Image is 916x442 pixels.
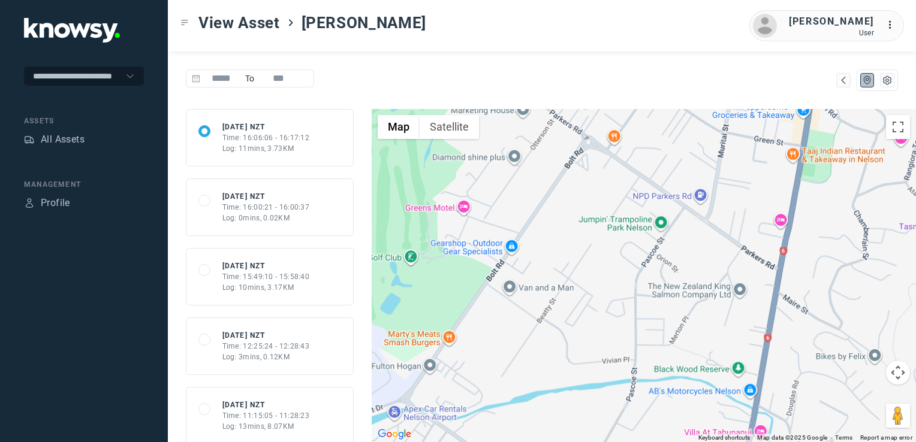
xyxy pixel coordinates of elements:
div: > [286,18,296,28]
button: Show satellite imagery [420,115,479,139]
div: [DATE] NZT [222,330,310,341]
div: Toggle Menu [180,19,189,27]
tspan: ... [887,20,899,29]
a: Open this area in Google Maps (opens a new window) [375,426,414,442]
div: List [882,75,893,86]
button: Toggle fullscreen view [886,115,910,139]
div: Assets [24,134,35,145]
div: All Assets [41,132,85,147]
div: [DATE] NZT [222,399,310,410]
div: Log: 3mins, 0.12KM [222,352,310,362]
div: [PERSON_NAME] [789,14,874,29]
div: [DATE] NZT [222,261,310,271]
a: AssetsAll Assets [24,132,85,147]
div: Map [862,75,873,86]
div: Time: 16:06:06 - 16:17:12 [222,132,310,143]
div: Assets [24,116,144,126]
img: avatar.png [753,14,777,38]
div: : [886,18,900,34]
div: Map [838,75,849,86]
span: To [242,69,258,87]
a: Report a map error [860,434,912,441]
div: Management [24,179,144,190]
div: Log: 11mins, 3.73KM [222,143,310,154]
button: Drag Pegman onto the map to open Street View [886,404,910,428]
img: Application Logo [24,18,120,43]
div: Time: 11:15:05 - 11:28:23 [222,410,310,421]
div: Time: 12:25:24 - 12:28:43 [222,341,310,352]
button: Keyboard shortcuts [698,434,750,442]
span: Map data ©2025 Google [757,434,827,441]
div: Time: 15:49:10 - 15:58:40 [222,271,310,282]
img: Google [375,426,414,442]
span: View Asset [198,12,280,34]
div: Log: 0mins, 0.02KM [222,213,310,223]
div: Log: 10mins, 3.17KM [222,282,310,293]
button: Map camera controls [886,361,910,385]
a: Terms (opens in new tab) [835,434,853,441]
div: [DATE] NZT [222,122,310,132]
button: Show street map [378,115,420,139]
div: Time: 16:00:21 - 16:00:37 [222,202,310,213]
div: : [886,18,900,32]
div: User [789,29,874,37]
a: ProfileProfile [24,196,70,210]
div: Profile [41,196,70,210]
div: Log: 13mins, 8.07KM [222,421,310,432]
div: Profile [24,198,35,208]
span: [PERSON_NAME] [302,12,426,34]
div: [DATE] NZT [222,191,310,202]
